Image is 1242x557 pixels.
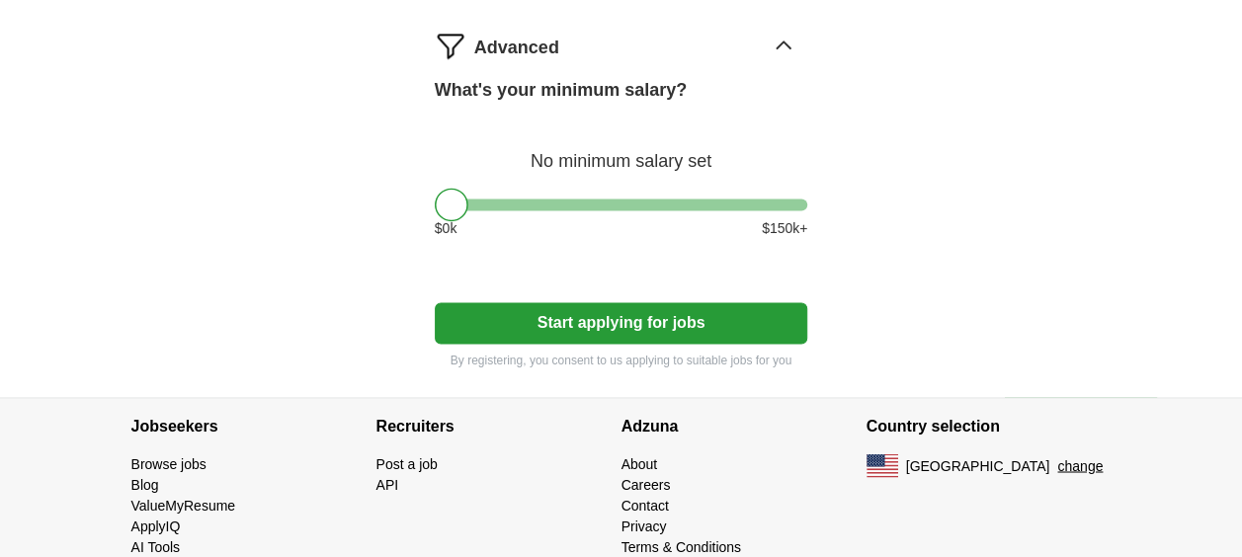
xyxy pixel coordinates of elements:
p: By registering, you consent to us applying to suitable jobs for you [435,352,808,369]
button: change [1057,455,1103,476]
a: API [376,476,399,492]
a: ApplyIQ [131,517,181,533]
h4: Country selection [867,398,1112,453]
span: Advanced [474,35,559,61]
img: US flag [867,453,898,477]
a: Browse jobs [131,455,207,471]
a: Privacy [621,517,667,533]
a: Post a job [376,455,438,471]
a: Blog [131,476,159,492]
a: Careers [621,476,671,492]
a: Terms & Conditions [621,538,741,554]
span: $ 0 k [435,218,457,239]
a: ValueMyResume [131,497,236,513]
span: [GEOGRAPHIC_DATA] [906,455,1050,476]
button: Start applying for jobs [435,302,808,344]
img: filter [435,30,466,61]
div: No minimum salary set [435,127,808,175]
label: What's your minimum salary? [435,77,687,104]
a: Contact [621,497,669,513]
span: $ 150 k+ [762,218,807,239]
a: AI Tools [131,538,181,554]
a: About [621,455,658,471]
